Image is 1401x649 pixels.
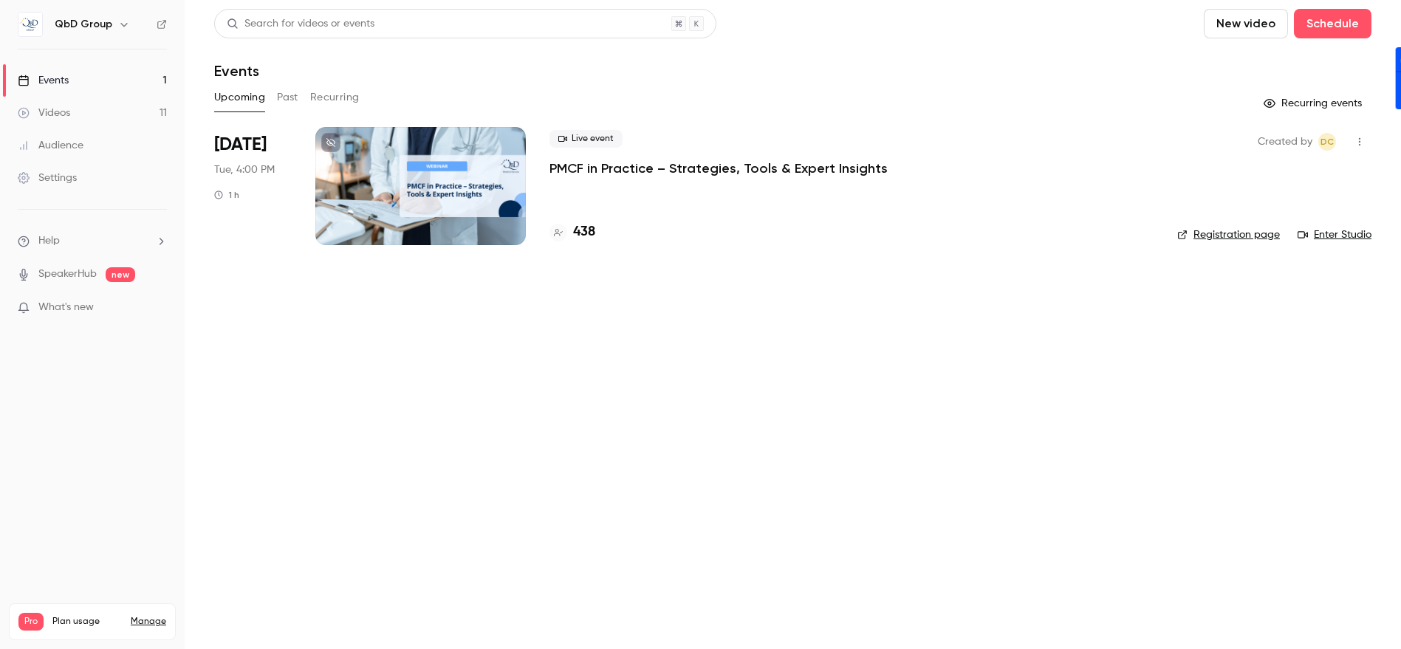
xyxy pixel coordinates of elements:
[1298,227,1371,242] a: Enter Studio
[214,127,292,245] div: Sep 23 Tue, 4:00 PM (Europe/Madrid)
[1258,133,1312,151] span: Created by
[549,222,595,242] a: 438
[38,267,97,282] a: SpeakerHub
[214,133,267,157] span: [DATE]
[1318,133,1336,151] span: Daniel Cubero
[549,159,888,177] a: PMCF in Practice – Strategies, Tools & Expert Insights
[227,16,374,32] div: Search for videos or events
[1177,227,1280,242] a: Registration page
[214,62,259,80] h1: Events
[214,189,239,201] div: 1 h
[18,171,77,185] div: Settings
[1204,9,1288,38] button: New video
[106,267,135,282] span: new
[38,300,94,315] span: What's new
[1320,133,1334,151] span: DC
[38,233,60,249] span: Help
[55,17,112,32] h6: QbD Group
[52,616,122,628] span: Plan usage
[1294,9,1371,38] button: Schedule
[549,130,623,148] span: Live event
[277,86,298,109] button: Past
[18,138,83,153] div: Audience
[18,13,42,36] img: QbD Group
[18,73,69,88] div: Events
[18,106,70,120] div: Videos
[573,222,595,242] h4: 438
[1257,92,1371,115] button: Recurring events
[18,233,167,249] li: help-dropdown-opener
[214,162,275,177] span: Tue, 4:00 PM
[131,616,166,628] a: Manage
[18,613,44,631] span: Pro
[310,86,360,109] button: Recurring
[214,86,265,109] button: Upcoming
